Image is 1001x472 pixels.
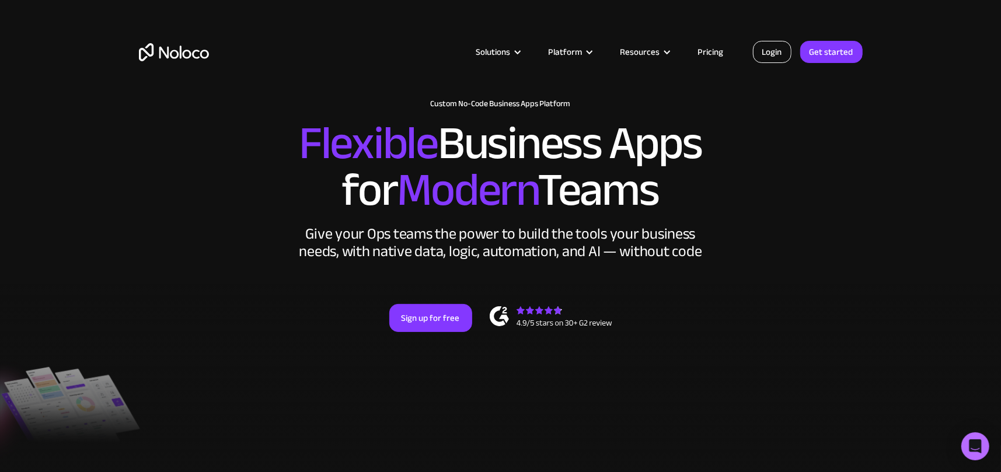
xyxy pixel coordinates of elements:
div: Resources [620,44,660,60]
div: Give your Ops teams the power to build the tools your business needs, with native data, logic, au... [297,225,705,260]
h2: Business Apps for Teams [139,120,863,214]
a: Pricing [683,44,738,60]
div: Solutions [462,44,534,60]
a: home [139,43,209,61]
div: Solutions [476,44,511,60]
span: Modern [397,146,538,233]
span: Flexible [299,100,438,187]
div: Open Intercom Messenger [961,432,989,460]
div: Resources [606,44,683,60]
div: Platform [549,44,583,60]
div: Platform [534,44,606,60]
a: Get started [800,41,863,63]
a: Login [753,41,791,63]
a: Sign up for free [389,304,472,332]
